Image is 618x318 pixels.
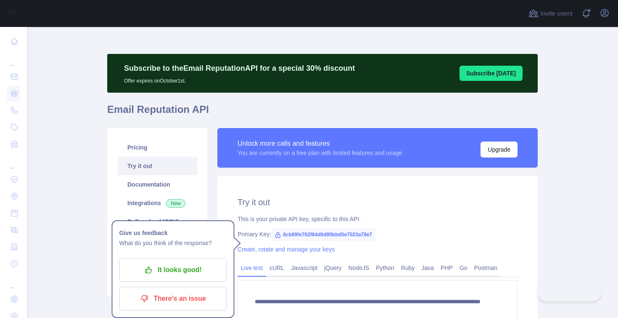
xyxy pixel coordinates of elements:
[238,230,518,238] div: Primary Key:
[117,138,197,157] a: Pricing
[7,153,20,170] div: ...
[124,74,355,84] p: Offer expires on October 1st.
[527,7,574,20] button: Invite users
[117,194,197,212] a: Integrations New
[418,261,438,275] a: Java
[238,246,335,253] a: Create, rotate and manage your keys
[7,51,20,67] div: ...
[481,142,518,158] button: Upgrade
[288,261,321,275] a: Javascript
[538,283,601,301] iframe: Toggle Customer Support
[117,175,197,194] a: Documentation
[119,287,227,310] button: There's an issue
[398,261,418,275] a: Ruby
[124,62,355,74] p: Subscribe to the Email Reputation API for a special 30 % discount
[238,261,266,275] a: Live test
[117,212,197,231] a: Bulk upload (CSV)
[238,149,402,157] div: You are currently on a free plan with limited features and usage
[345,261,372,275] a: NodeJS
[321,261,345,275] a: jQuery
[117,157,197,175] a: Try it out
[126,291,221,306] p: There's an issue
[460,66,523,81] button: Subscribe [DATE]
[119,228,227,238] h1: Give us feedback
[7,273,20,290] div: ...
[437,261,456,275] a: PHP
[540,9,573,19] span: Invite users
[107,103,538,123] h1: Email Reputation API
[126,263,221,277] p: It looks good!
[119,238,227,248] p: What do you think of the response?
[238,196,518,208] h2: Try it out
[271,228,375,241] span: 6cb99fe762f84d0d95bbd5e7023a79e7
[238,215,518,223] div: This is your private API key, specific to this API.
[119,258,227,282] button: It looks good!
[456,261,471,275] a: Go
[238,139,402,149] div: Unlock more calls and features
[166,199,185,208] span: New
[266,261,288,275] a: cURL
[471,261,501,275] a: Postman
[372,261,398,275] a: Python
